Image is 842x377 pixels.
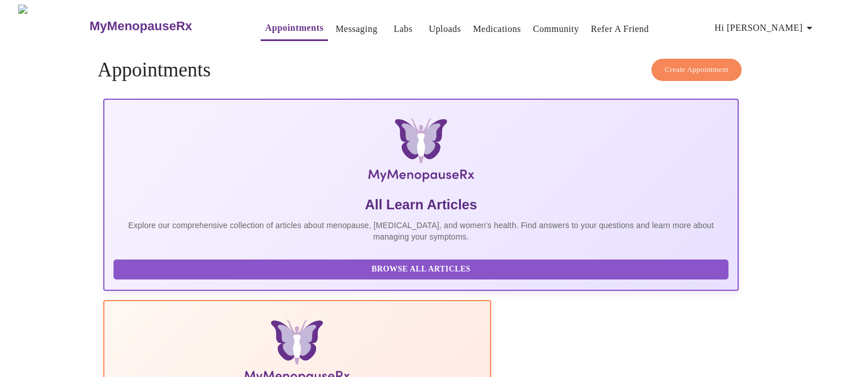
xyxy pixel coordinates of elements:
a: Uploads [429,21,462,37]
button: Labs [385,18,422,40]
button: Medications [468,18,525,40]
button: Community [528,18,584,40]
a: Browse All Articles [114,264,731,273]
button: Browse All Articles [114,260,728,279]
a: Medications [473,21,521,37]
a: Refer a Friend [591,21,649,37]
a: Messaging [335,21,377,37]
button: Create Appointment [651,59,742,81]
a: MyMenopauseRx [88,6,238,46]
a: Appointments [265,20,323,36]
h5: All Learn Articles [114,196,728,214]
span: Browse All Articles [125,262,717,277]
p: Explore our comprehensive collection of articles about menopause, [MEDICAL_DATA], and women's hea... [114,220,728,242]
span: Create Appointment [665,63,728,76]
img: MyMenopauseRx Logo [209,118,633,187]
button: Refer a Friend [586,18,654,40]
a: Labs [394,21,412,37]
img: MyMenopauseRx Logo [18,5,88,47]
button: Hi [PERSON_NAME] [710,17,821,39]
h4: Appointments [98,59,744,82]
h3: MyMenopauseRx [90,19,192,34]
button: Appointments [261,17,328,41]
button: Messaging [331,18,382,40]
button: Uploads [424,18,466,40]
span: Hi [PERSON_NAME] [715,20,816,36]
a: Community [533,21,579,37]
